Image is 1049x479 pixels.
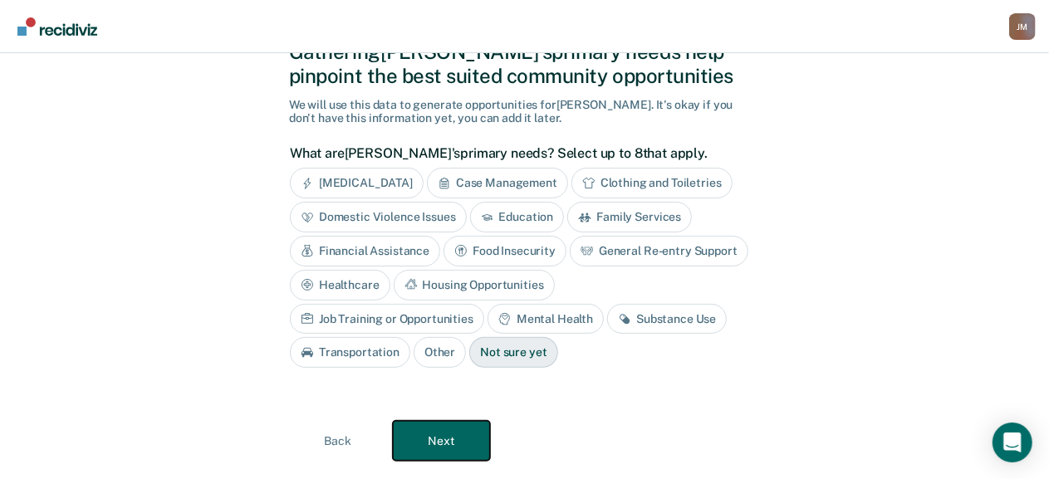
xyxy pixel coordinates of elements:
button: Next [393,421,490,461]
div: Substance Use [607,304,727,335]
div: Case Management [427,168,568,198]
div: Open Intercom Messenger [993,423,1032,462]
div: General Re-entry Support [570,236,748,266]
div: Gathering [PERSON_NAME]'s primary needs help pinpoint the best suited community opportunities [289,40,760,88]
div: Family Services [567,202,692,232]
div: Job Training or Opportunities [290,304,484,335]
div: Other [414,337,466,368]
div: Transportation [290,337,410,368]
div: Clothing and Toiletries [571,168,733,198]
div: Education [470,202,565,232]
div: Domestic Violence Issues [290,202,467,232]
div: Food Insecurity [444,236,566,266]
div: [MEDICAL_DATA] [290,168,424,198]
div: Not sure yet [469,337,557,368]
label: What are [PERSON_NAME]'s primary needs? Select up to 8 that apply. [290,145,751,161]
div: Mental Health [488,304,604,335]
div: Financial Assistance [290,236,440,266]
img: Recidiviz [17,17,97,36]
button: Profile dropdown button [1009,13,1036,40]
div: Housing Opportunities [394,270,555,301]
button: Back [289,421,386,461]
div: J M [1009,13,1036,40]
div: Healthcare [290,270,390,301]
div: We will use this data to generate opportunities for [PERSON_NAME] . It's okay if you don't have t... [289,98,760,126]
